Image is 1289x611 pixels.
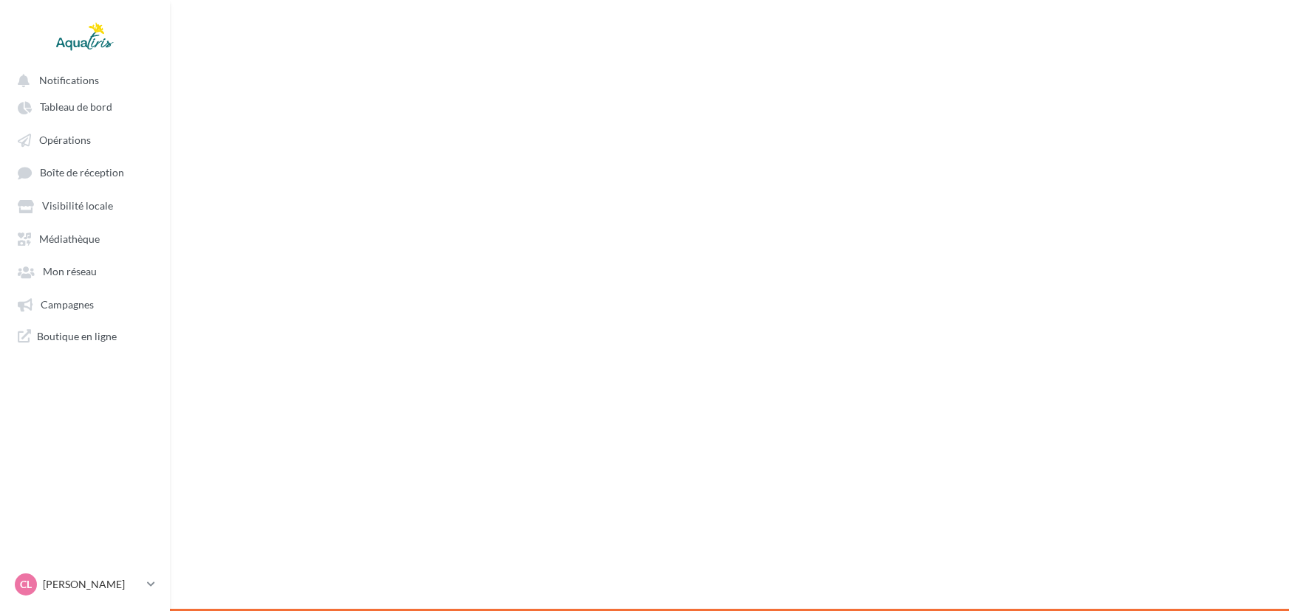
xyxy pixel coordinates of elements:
a: Mon réseau [9,258,161,284]
p: [PERSON_NAME] [43,577,141,592]
span: Tableau de bord [40,101,112,114]
span: Visibilité locale [42,200,113,213]
a: Tableau de bord [9,93,161,120]
span: Mon réseau [43,266,97,278]
span: Médiathèque [39,232,100,245]
span: Campagnes [41,298,94,311]
a: Médiathèque [9,225,161,252]
span: Opérations [39,134,91,146]
a: Boîte de réception [9,159,161,186]
a: Campagnes [9,291,161,317]
span: Boutique en ligne [37,329,117,343]
a: CL [PERSON_NAME] [12,570,158,598]
span: CL [20,577,32,592]
span: Notifications [39,74,99,86]
a: Visibilité locale [9,192,161,218]
a: Boutique en ligne [9,323,161,349]
span: Boîte de réception [40,167,124,179]
a: Opérations [9,126,161,153]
